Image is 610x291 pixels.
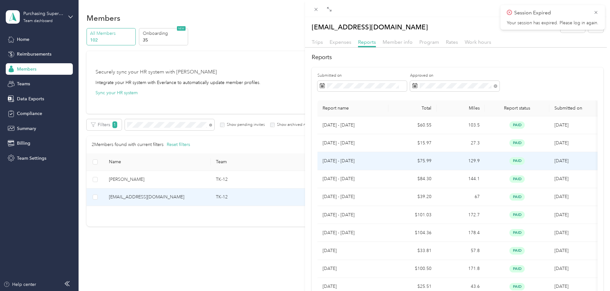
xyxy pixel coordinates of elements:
[388,260,437,278] td: $100.50
[554,248,568,253] span: [DATE]
[383,39,413,45] span: Member info
[509,265,525,272] span: paid
[323,157,383,165] p: [DATE] - [DATE]
[509,211,525,218] span: paid
[509,193,525,201] span: paid
[437,206,485,224] td: 172.7
[507,20,599,26] p: Your session has expired. Please log in again.
[509,157,525,165] span: paid
[442,105,480,111] div: Miles
[437,116,485,134] td: 103.5
[437,170,485,188] td: 144.1
[317,100,388,116] th: Report name
[388,152,437,170] td: $75.99
[312,39,323,45] span: Trips
[388,206,437,224] td: $101.03
[437,224,485,242] td: 178.4
[323,211,383,218] p: [DATE] - [DATE]
[514,9,589,17] p: Session Expired
[509,229,525,236] span: paid
[549,100,598,116] th: Submitted on
[554,158,568,164] span: [DATE]
[554,194,568,199] span: [DATE]
[419,39,439,45] span: Program
[574,255,610,291] iframe: Everlance-gr Chat Button Frame
[509,139,525,147] span: paid
[330,39,351,45] span: Expenses
[317,73,407,79] label: Submitted on
[437,242,485,260] td: 57.8
[312,53,603,62] h2: Reports
[410,73,499,79] label: Approved on
[323,193,383,200] p: [DATE] - [DATE]
[437,152,485,170] td: 129.9
[554,212,568,218] span: [DATE]
[490,105,544,111] span: Report status
[554,284,568,289] span: [DATE]
[437,188,485,206] td: 67
[323,140,383,147] p: [DATE] - [DATE]
[323,283,383,290] p: [DATE]
[554,230,568,235] span: [DATE]
[388,116,437,134] td: $60.55
[554,140,568,146] span: [DATE]
[509,175,525,183] span: paid
[388,170,437,188] td: $84.30
[323,265,383,272] p: [DATE]
[323,247,383,254] p: [DATE]
[388,224,437,242] td: $104.36
[437,260,485,278] td: 171.8
[323,229,383,236] p: [DATE] - [DATE]
[312,21,428,33] p: [EMAIL_ADDRESS][DOMAIN_NAME]
[509,121,525,129] span: paid
[554,176,568,181] span: [DATE]
[446,39,458,45] span: Rates
[388,134,437,152] td: $15.97
[358,39,376,45] span: Reports
[393,105,431,111] div: Total
[554,122,568,128] span: [DATE]
[388,242,437,260] td: $33.81
[509,283,525,290] span: paid
[388,188,437,206] td: $39.20
[509,247,525,254] span: paid
[437,134,485,152] td: 27.3
[465,39,491,45] span: Work hours
[323,175,383,182] p: [DATE] - [DATE]
[323,122,383,129] p: [DATE] - [DATE]
[554,266,568,271] span: [DATE]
